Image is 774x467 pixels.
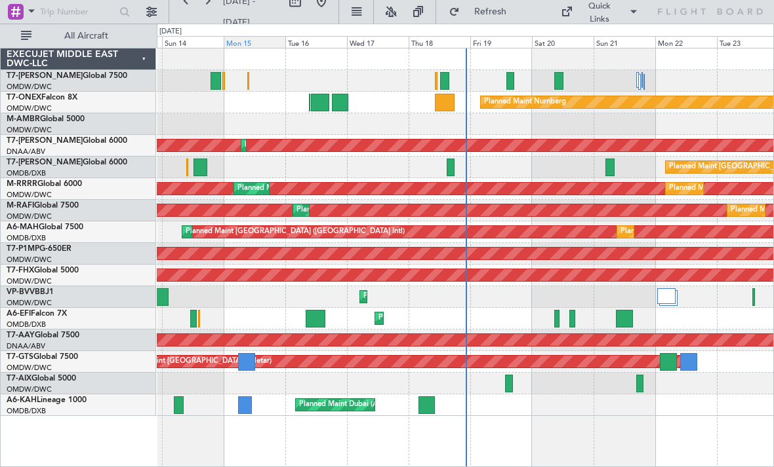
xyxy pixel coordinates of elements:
span: A6-MAH [7,223,39,231]
a: DNAA/ABV [7,147,45,157]
span: VP-BVV [7,288,35,296]
div: Sun 21 [594,36,655,48]
div: Planned Maint [GEOGRAPHIC_DATA] ([GEOGRAPHIC_DATA] Intl) [186,222,405,242]
div: Tue 16 [285,36,347,48]
a: OMDW/DWC [7,255,52,265]
span: T7-FHX [7,267,34,274]
span: T7-[PERSON_NAME] [7,137,83,145]
button: Quick Links [554,1,645,22]
button: Refresh [443,1,521,22]
a: OMDW/DWC [7,276,52,286]
div: Sun 14 [162,36,224,48]
a: OMDW/DWC [7,125,52,135]
a: OMDB/DXB [7,168,46,178]
span: T7-[PERSON_NAME] [7,159,83,166]
a: OMDW/DWC [7,363,52,373]
span: T7-GTS [7,353,33,361]
a: OMDW/DWC [7,384,52,394]
a: T7-[PERSON_NAME]Global 7500 [7,72,127,80]
span: T7-AIX [7,375,31,383]
span: M-RRRR [7,180,37,188]
a: M-AMBRGlobal 5000 [7,115,85,123]
span: A6-KAH [7,396,37,404]
a: T7-GTSGlobal 7500 [7,353,78,361]
a: OMDW/DWC [7,212,52,221]
div: Planned Maint Dubai (Al Maktoum Intl) [245,136,374,155]
a: DNAA/ABV [7,341,45,351]
a: T7-[PERSON_NAME]Global 6000 [7,159,127,166]
span: M-RAFI [7,202,34,210]
span: T7-ONEX [7,94,41,102]
div: AOG Maint [GEOGRAPHIC_DATA] (Seletar) [127,352,272,371]
a: VP-BVVBBJ1 [7,288,54,296]
span: T7-AAY [7,331,35,339]
div: [DATE] [159,26,182,37]
div: Thu 18 [409,36,470,48]
a: M-RAFIGlobal 7500 [7,202,79,210]
div: Mon 22 [655,36,717,48]
div: Planned Maint Dubai (Al Maktoum Intl) [296,200,426,220]
div: Sat 20 [532,36,594,48]
a: A6-MAHGlobal 7500 [7,223,83,231]
div: Fri 19 [470,36,532,48]
div: Planned Maint Nurnberg [484,92,566,112]
a: T7-AIXGlobal 5000 [7,375,76,383]
div: Mon 15 [224,36,285,48]
span: Refresh [462,7,518,16]
a: OMDW/DWC [7,298,52,308]
a: OMDW/DWC [7,82,52,92]
a: T7-[PERSON_NAME]Global 6000 [7,137,127,145]
div: Planned Maint [GEOGRAPHIC_DATA] ([GEOGRAPHIC_DATA]) [378,308,585,328]
input: Trip Number [40,2,115,22]
span: T7-P1MP [7,245,39,253]
a: OMDB/DXB [7,233,46,243]
div: Planned Maint Dubai (Al Maktoum Intl) [237,179,367,198]
span: All Aircraft [34,31,138,41]
a: OMDB/DXB [7,320,46,329]
a: A6-EFIFalcon 7X [7,310,67,318]
div: Wed 17 [347,36,409,48]
div: Planned Maint Dubai (Al Maktoum Intl) [363,287,493,307]
button: All Aircraft [14,26,142,47]
span: T7-[PERSON_NAME] [7,72,83,80]
a: OMDW/DWC [7,190,52,200]
a: T7-P1MPG-650ER [7,245,71,253]
span: M-AMBR [7,115,40,123]
a: T7-AAYGlobal 7500 [7,331,79,339]
a: A6-KAHLineage 1000 [7,396,87,404]
a: M-RRRRGlobal 6000 [7,180,82,188]
a: T7-ONEXFalcon 8X [7,94,77,102]
div: Planned Maint Dubai (Al Maktoum Intl) [299,395,428,415]
a: OMDW/DWC [7,103,52,113]
span: A6-EFI [7,310,31,318]
a: OMDB/DXB [7,406,46,416]
a: T7-FHXGlobal 5000 [7,267,79,274]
